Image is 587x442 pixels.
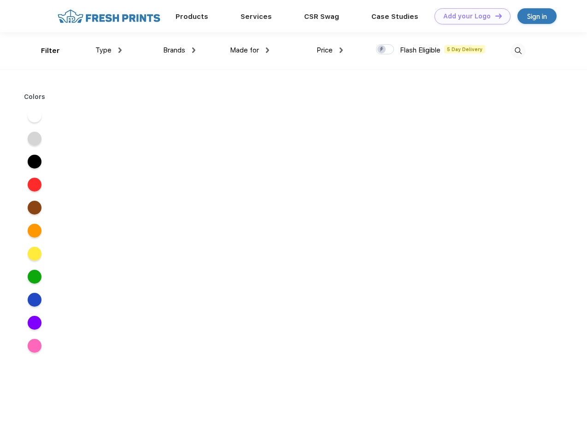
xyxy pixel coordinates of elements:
img: dropdown.png [266,47,269,53]
div: Filter [41,46,60,56]
a: Services [241,12,272,21]
span: Type [95,46,112,54]
img: fo%20logo%202.webp [55,8,163,24]
a: Products [176,12,208,21]
span: Made for [230,46,259,54]
img: desktop_search.svg [511,43,526,58]
div: Add your Logo [443,12,491,20]
div: Colors [17,92,53,102]
span: 5 Day Delivery [444,45,485,53]
img: dropdown.png [118,47,122,53]
a: Sign in [517,8,557,24]
img: DT [495,13,502,18]
a: CSR Swag [304,12,339,21]
span: Flash Eligible [400,46,440,54]
span: Brands [163,46,185,54]
img: dropdown.png [340,47,343,53]
div: Sign in [527,11,547,22]
span: Price [317,46,333,54]
img: dropdown.png [192,47,195,53]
